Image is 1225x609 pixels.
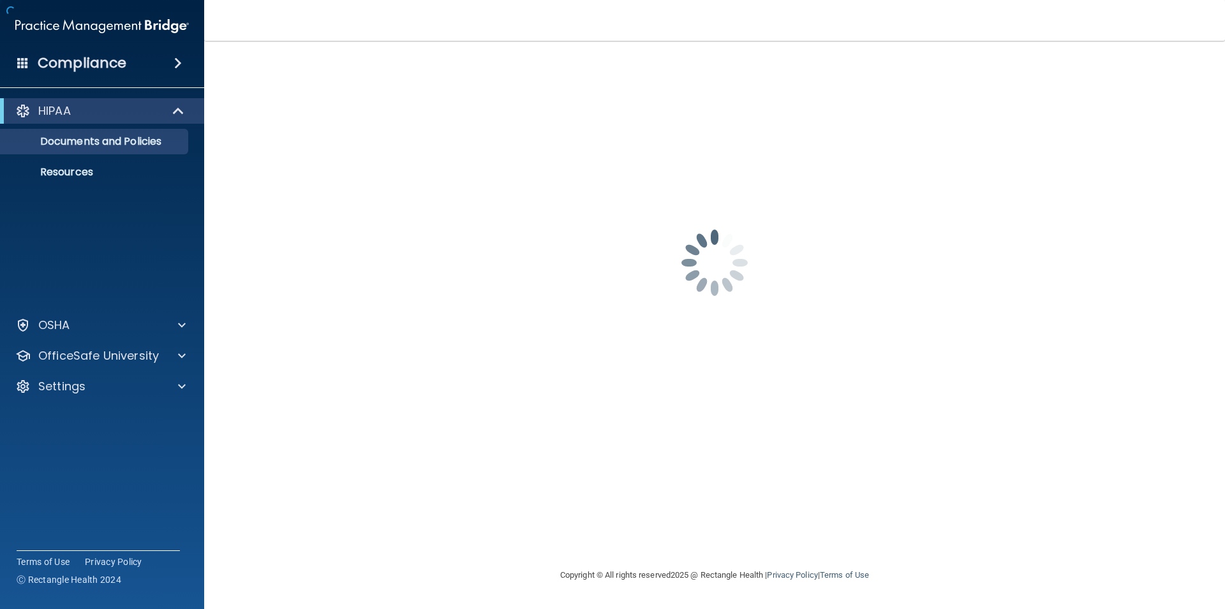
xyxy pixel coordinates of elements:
[651,199,778,327] img: spinner.e123f6fc.gif
[15,348,186,363] a: OfficeSafe University
[38,379,85,394] p: Settings
[15,103,185,119] a: HIPAA
[8,166,182,179] p: Resources
[85,555,142,568] a: Privacy Policy
[820,570,869,580] a: Terms of Use
[15,13,189,39] img: PMB logo
[17,573,121,586] span: Ⓒ Rectangle Health 2024
[8,135,182,148] p: Documents and Policies
[38,103,71,119] p: HIPAA
[15,318,186,333] a: OSHA
[38,348,159,363] p: OfficeSafe University
[38,54,126,72] h4: Compliance
[15,379,186,394] a: Settings
[767,570,817,580] a: Privacy Policy
[482,555,947,596] div: Copyright © All rights reserved 2025 @ Rectangle Health | |
[17,555,70,568] a: Terms of Use
[38,318,70,333] p: OSHA
[1004,518,1210,569] iframe: Drift Widget Chat Controller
